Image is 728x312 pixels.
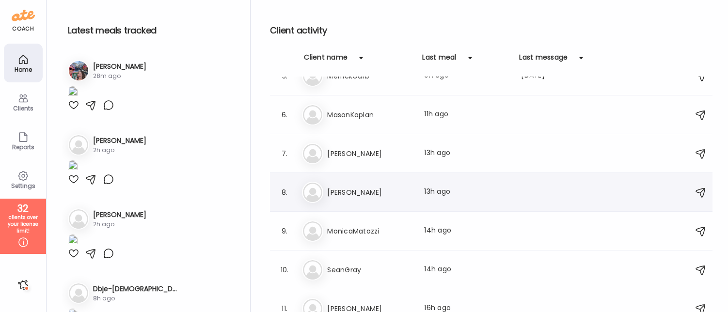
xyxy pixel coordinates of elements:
[327,148,412,159] h3: [PERSON_NAME]
[279,225,290,237] div: 9.
[424,264,509,276] div: 14h ago
[93,284,178,294] h3: Dbje-[DEMOGRAPHIC_DATA]
[69,61,88,80] img: avatars%2F3P8s6xp35MOd6eiaJFjzVI6K6R22
[12,8,35,23] img: ate
[93,220,146,229] div: 2h ago
[424,225,509,237] div: 14h ago
[327,225,412,237] h3: MonicaMatozzi
[6,183,41,189] div: Settings
[3,203,43,214] div: 32
[68,23,235,38] h2: Latest meals tracked
[93,72,146,80] div: 28m ago
[69,283,88,303] img: bg-avatar-default.svg
[93,294,178,303] div: 8h ago
[327,109,412,121] h3: MasonKaplan
[93,146,146,155] div: 2h ago
[303,183,322,202] img: bg-avatar-default.svg
[424,109,509,121] div: 11h ago
[303,260,322,280] img: bg-avatar-default.svg
[303,105,322,125] img: bg-avatar-default.svg
[6,105,41,111] div: Clients
[93,136,146,146] h3: [PERSON_NAME]
[93,210,146,220] h3: [PERSON_NAME]
[304,52,348,68] div: Client name
[68,86,78,99] img: images%2F3P8s6xp35MOd6eiaJFjzVI6K6R22%2F2qLkE5WDTXBINmuBhp9k%2F32QoOkZN9jNOmbtLUTG4_1080
[327,264,412,276] h3: SeanGray
[303,144,322,163] img: bg-avatar-default.svg
[519,52,568,68] div: Last message
[69,209,88,229] img: bg-avatar-default.svg
[6,66,41,73] div: Home
[6,144,41,150] div: Reports
[68,160,78,173] img: images%2FyCrgx0DtyPeLQlvqq5jOd1WHdIn1%2FS1Ps8iLfUVJQxMec2GfR%2Fr2XfSUKsQ4jn3Rs86VKv_1080
[279,148,290,159] div: 7.
[424,148,509,159] div: 13h ago
[68,234,78,248] img: images%2F9JT0cc3fbjPYQAxMsDH4DBT1PaY2%2F9k7Bm30HV7raD2TmspVb%2FgwKegXm7MmCnYLcJF8CE_1080
[327,187,412,198] h3: [PERSON_NAME]
[270,23,712,38] h2: Client activity
[69,135,88,155] img: bg-avatar-default.svg
[93,62,146,72] h3: [PERSON_NAME]
[424,187,509,198] div: 13h ago
[279,109,290,121] div: 6.
[3,214,43,234] div: clients over your license limit!
[279,264,290,276] div: 10.
[422,52,456,68] div: Last meal
[303,221,322,241] img: bg-avatar-default.svg
[279,187,290,198] div: 8.
[12,25,34,33] div: coach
